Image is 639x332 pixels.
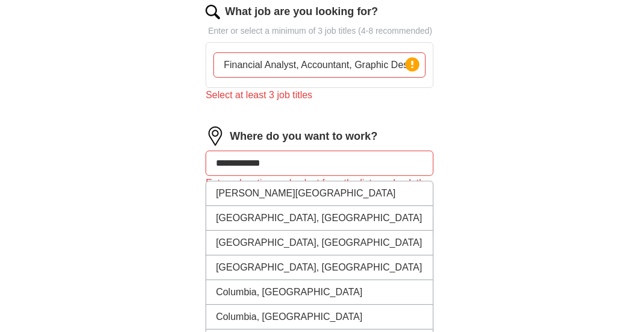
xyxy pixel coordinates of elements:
[213,52,426,78] input: Type a job title and press enter
[206,206,433,231] li: [GEOGRAPHIC_DATA], [GEOGRAPHIC_DATA]
[230,128,377,145] label: Where do you want to work?
[206,255,433,280] li: [GEOGRAPHIC_DATA], [GEOGRAPHIC_DATA]
[206,88,433,102] div: Select at least 3 job titles
[225,4,378,20] label: What job are you looking for?
[206,181,433,206] li: [PERSON_NAME][GEOGRAPHIC_DATA]
[206,305,433,330] li: Columbia, [GEOGRAPHIC_DATA]
[206,25,433,37] p: Enter or select a minimum of 3 job titles (4-8 recommended)
[206,231,433,255] li: [GEOGRAPHIC_DATA], [GEOGRAPHIC_DATA]
[206,5,220,19] img: search.png
[206,280,433,305] li: Columbia, [GEOGRAPHIC_DATA]
[206,176,433,205] div: Enter a location and select from the list, or check the box for fully remote roles
[206,127,225,146] img: location.png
